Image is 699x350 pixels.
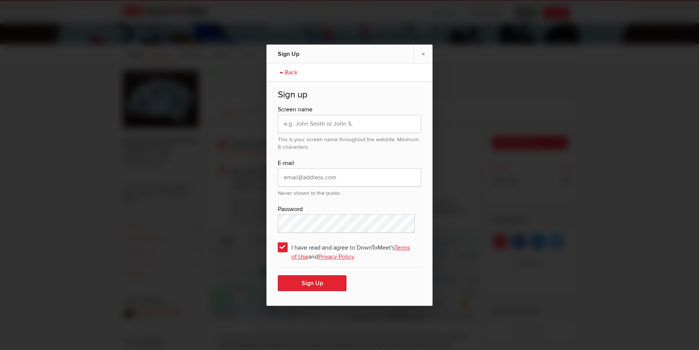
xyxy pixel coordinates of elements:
[278,168,421,187] input: email@address.com
[278,187,421,197] div: Never shown to the public
[276,62,301,81] a: ← Back
[278,45,361,63] div: Sign Up
[414,45,433,63] a: ×
[278,115,421,133] input: e.g. John Smith or John S.
[318,253,354,261] a: Privacy Policy
[278,240,421,254] span: I have read and agree to DownToMeet's and
[291,244,410,261] a: Terms of Use
[278,159,421,168] div: E-mail
[278,133,421,151] div: This is your screen name throughout the website. Minimum 6 characters.
[278,105,421,115] div: Screen name
[278,275,346,291] button: Sign Up
[278,89,421,105] h2: Sign up
[278,205,421,214] div: Password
